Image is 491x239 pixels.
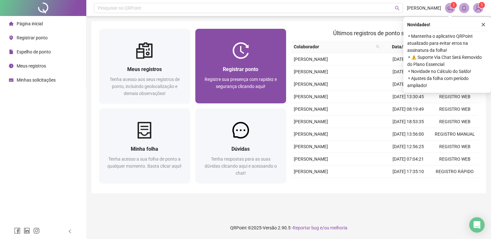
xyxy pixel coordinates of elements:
[99,29,190,103] a: Meus registrosTenha acesso aos seus registros de ponto, incluindo geolocalização e demais observa...
[479,2,485,8] sup: Atualize o seu contato no menu Meus Dados
[294,82,328,87] span: [PERSON_NAME]
[294,57,328,62] span: [PERSON_NAME]
[17,49,51,54] span: Espelho de ponto
[385,91,432,103] td: [DATE] 13:30:45
[432,116,478,128] td: REGISTRO WEB
[432,140,478,153] td: REGISTRO WEB
[68,229,72,234] span: left
[294,119,328,124] span: [PERSON_NAME]
[385,43,420,50] span: Data/Hora
[17,63,46,68] span: Meus registros
[131,146,158,152] span: Minha folha
[450,2,457,8] sup: 1
[432,91,478,103] td: REGISTRO WEB
[385,128,432,140] td: [DATE] 13:56:00
[9,78,13,82] span: schedule
[107,156,182,169] span: Tenha acesso a sua folha de ponto a qualquer momento. Basta clicar aqui!
[294,156,328,162] span: [PERSON_NAME]
[99,108,190,183] a: Minha folhaTenha acesso a sua folha de ponto a qualquer momento. Basta clicar aqui!
[385,103,432,116] td: [DATE] 08:19:49
[407,33,487,54] span: ⚬ Mantenha o aplicativo QRPoint atualizado para evitar erros na assinatura da folha!
[17,35,48,40] span: Registrar ponto
[195,29,286,103] a: Registrar pontoRegistre sua presença com rapidez e segurança clicando aqui!
[385,53,432,66] td: [DATE] 07:19:33
[231,146,250,152] span: Dúvidas
[33,227,40,234] span: instagram
[86,217,491,239] footer: QRPoint © 2025 - 2.90.5 -
[432,153,478,165] td: REGISTRO WEB
[453,3,455,7] span: 1
[385,165,432,178] td: [DATE] 17:35:10
[9,64,13,68] span: clock-circle
[385,153,432,165] td: [DATE] 07:04:21
[375,42,381,52] span: search
[333,30,436,36] span: Últimos registros de ponto sincronizados
[17,21,43,26] span: Página inicial
[376,45,380,49] span: search
[473,3,483,13] img: 28423
[385,66,432,78] td: [DATE] 21:03:09
[14,227,20,234] span: facebook
[481,22,486,27] span: close
[110,77,180,96] span: Tenha acesso aos seus registros de ponto, incluindo geolocalização e demais observações!
[9,21,13,26] span: home
[17,77,56,83] span: Minhas solicitações
[294,107,328,112] span: [PERSON_NAME]
[263,225,277,230] span: Versão
[432,103,478,116] td: REGISTRO WEB
[385,78,432,91] td: [DATE] 14:12:48
[481,3,483,7] span: 1
[294,43,373,50] span: Colaborador
[407,68,487,75] span: ⚬ Novidade no Cálculo do Saldo!
[195,108,286,183] a: DúvidasTenha respostas para as suas dúvidas clicando aqui e acessando o chat!
[461,5,467,11] span: bell
[469,217,485,233] div: Open Intercom Messenger
[385,116,432,128] td: [DATE] 18:53:35
[205,77,277,89] span: Registre sua presença com rapidez e segurança clicando aqui!
[407,75,487,89] span: ⚬ Ajustes da folha com período ampliado!
[205,156,277,176] span: Tenha respostas para as suas dúvidas clicando aqui e acessando o chat!
[395,6,400,11] span: search
[385,178,432,190] td: [DATE] 14:01:50
[407,21,430,28] span: Novidades !
[127,66,162,72] span: Meus registros
[432,165,478,178] td: REGISTRO RÁPIDO
[9,50,13,54] span: file
[407,54,487,68] span: ⚬ ⚠️ Suporte Via Chat Será Removido do Plano Essencial
[9,36,13,40] span: environment
[294,69,328,74] span: [PERSON_NAME]
[24,227,30,234] span: linkedin
[385,140,432,153] td: [DATE] 12:56:25
[294,144,328,149] span: [PERSON_NAME]
[223,66,258,72] span: Registrar ponto
[294,131,328,137] span: [PERSON_NAME]
[432,178,478,190] td: REGISTRO RÁPIDO
[294,169,328,174] span: [PERSON_NAME]
[293,225,347,230] span: Reportar bug e/ou melhoria
[294,94,328,99] span: [PERSON_NAME]
[432,128,478,140] td: REGISTRO MANUAL
[382,41,428,53] th: Data/Hora
[447,5,453,11] span: notification
[407,4,441,12] span: [PERSON_NAME]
